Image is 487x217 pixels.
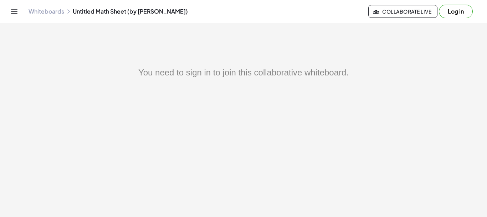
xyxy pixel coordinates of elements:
[374,8,431,15] span: Collaborate Live
[29,8,64,15] a: Whiteboards
[439,5,473,18] button: Log in
[368,5,437,18] button: Collaborate Live
[9,6,20,17] button: Toggle navigation
[43,66,444,79] div: You need to sign in to join this collaborative whiteboard.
